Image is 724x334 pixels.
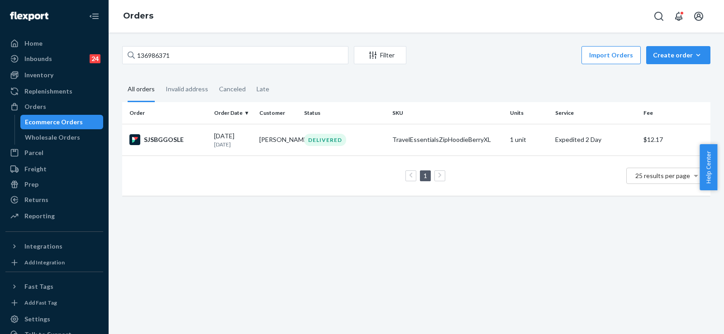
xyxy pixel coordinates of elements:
th: Service [552,102,640,124]
a: Freight [5,162,103,176]
div: Create order [653,51,704,60]
div: Integrations [24,242,62,251]
button: Help Center [700,144,717,190]
td: $12.17 [640,124,710,155]
div: Add Fast Tag [24,299,57,306]
a: Add Fast Tag [5,297,103,308]
button: Open notifications [670,7,688,25]
a: Inbounds24 [5,52,103,66]
p: Expedited 2 Day [555,135,636,144]
div: Replenishments [24,87,72,96]
div: Late [257,77,269,101]
a: Replenishments [5,84,103,99]
div: Freight [24,165,47,174]
div: SJSBGGOSLE [129,134,207,145]
a: Inventory [5,68,103,82]
div: Home [24,39,43,48]
div: Inventory [24,71,53,80]
button: Open Search Box [650,7,668,25]
div: Settings [24,315,50,324]
a: Home [5,36,103,51]
button: Filter [354,46,406,64]
img: Flexport logo [10,12,48,21]
a: Settings [5,312,103,326]
a: Orders [5,99,103,114]
div: DELIVERED [304,134,346,146]
a: Orders [123,11,153,21]
button: Close Navigation [85,7,103,25]
p: [DATE] [214,141,252,148]
th: Fee [640,102,710,124]
a: Add Integration [5,257,103,268]
button: Integrations [5,239,103,254]
div: Canceled [219,77,246,101]
div: Add Integration [24,259,65,266]
div: Prep [24,180,38,189]
a: Returns [5,193,103,207]
iframe: Opens a widget where you can chat to one of our agents [667,307,715,329]
button: Fast Tags [5,279,103,294]
div: Customer [259,109,297,117]
div: Returns [24,195,48,204]
td: 1 unit [506,124,552,155]
button: Create order [646,46,710,64]
input: Search orders [122,46,348,64]
div: Filter [354,51,406,60]
div: Ecommerce Orders [25,118,83,127]
span: 25 results per page [635,172,690,179]
div: TravelEssentialsZipHoodieBerryXL [392,135,503,144]
div: Reporting [24,212,55,221]
div: [DATE] [214,132,252,148]
th: SKU [389,102,506,124]
th: Order [122,102,210,124]
button: Open account menu [690,7,708,25]
th: Order Date [210,102,256,124]
div: 24 [90,54,100,63]
div: All orders [128,77,155,102]
div: Inbounds [24,54,52,63]
div: Fast Tags [24,282,53,291]
div: Parcel [24,148,43,157]
a: Wholesale Orders [20,130,104,145]
th: Units [506,102,552,124]
button: Import Orders [581,46,641,64]
td: [PERSON_NAME] [256,124,301,155]
a: Reporting [5,209,103,223]
ol: breadcrumbs [116,3,161,29]
div: Wholesale Orders [25,133,80,142]
a: Parcel [5,146,103,160]
div: Orders [24,102,46,111]
div: Invalid address [166,77,208,101]
a: Prep [5,177,103,192]
th: Status [300,102,389,124]
a: Page 1 is your current page [422,172,429,179]
a: Ecommerce Orders [20,115,104,129]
